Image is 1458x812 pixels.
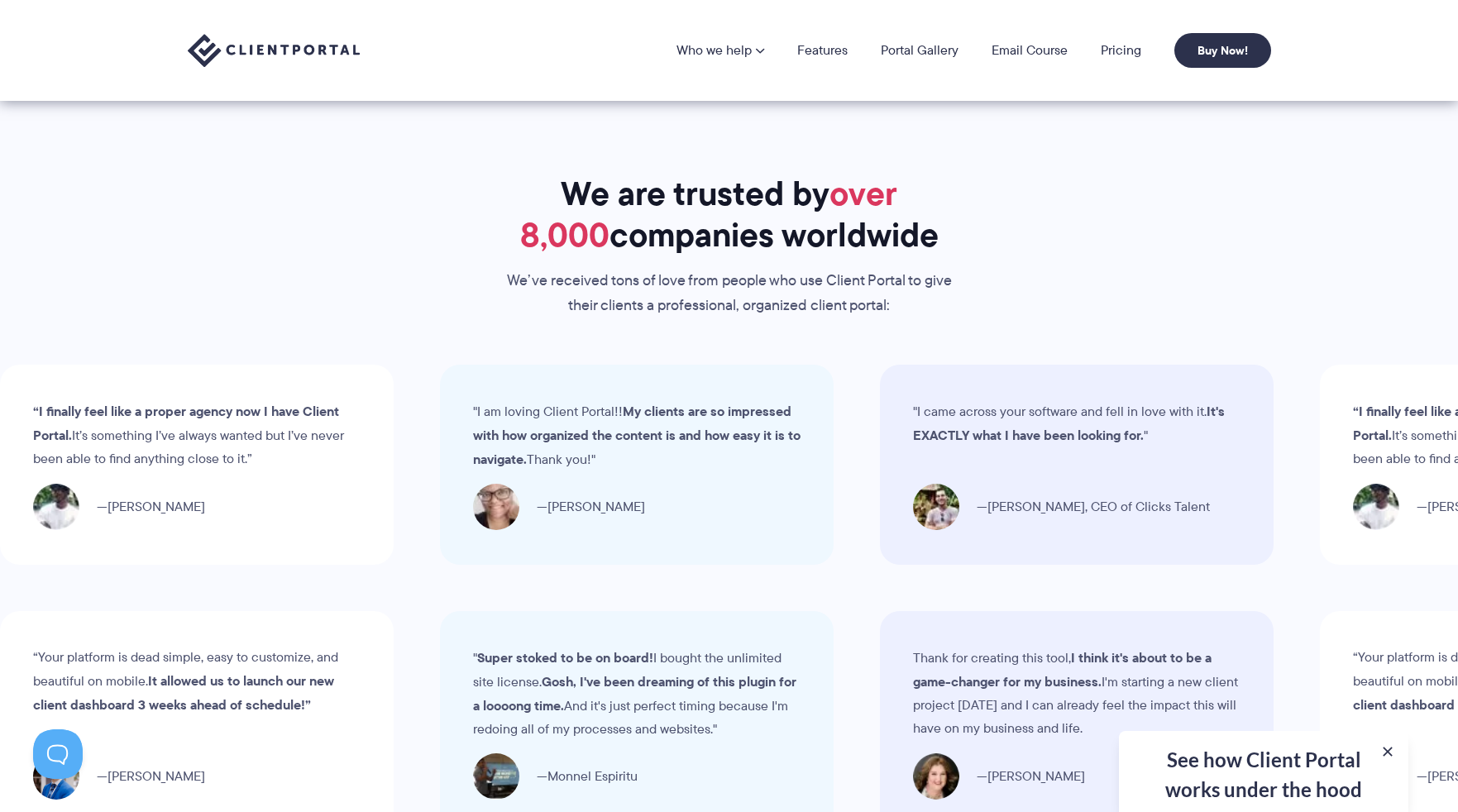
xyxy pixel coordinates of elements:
img: Monnel Espiritu [486,753,533,800]
blockquote: "I came across your software and fell in love with it. " [913,399,1240,447]
a: Email Course [992,44,1068,57]
blockquote: " I bought the unlimited site license. And it's just perfect timing because I'm redoing all of my... [486,646,814,741]
iframe: Toggle Customer Support [33,729,83,779]
a: Features [797,44,848,57]
a: Who we help [676,44,764,57]
a: Portal Gallery [881,44,958,57]
a: Pricing [1101,44,1141,57]
span: Monnel Espiritu [550,765,651,788]
strong: It allowed us to launch our new client dashboard 3 weeks ahead of schedule!” [46,671,347,714]
blockquote: "I am loving Client Portal!! Thank you!" [473,399,801,471]
p: We’ve received tons of love from people who use Client Portal to give their clients a professiona... [502,269,957,318]
span: [PERSON_NAME], CEO of Clicks Talent [977,495,1210,518]
strong: “I finally feel like a proper agency now I have Client Portal. [33,401,339,445]
blockquote: Thank for creating this tool, I'm starting a new client project [DATE] and I can already feel the... [926,646,1254,740]
img: AB Lieberman, CEO of Clicks Talent [913,484,959,530]
img: Anthony Wallace [33,484,79,530]
span: [PERSON_NAME] [110,765,218,788]
blockquote: “Your platform is dead simple, easy to customize, and beautiful on mobile. [46,646,374,717]
span: [PERSON_NAME] [537,495,645,518]
img: Tasha Hussey [473,484,519,530]
span: [PERSON_NAME] [97,495,205,518]
strong: Super stoked to be on board! [490,647,667,667]
span: [PERSON_NAME] [990,765,1098,788]
blockquote: It’s something I’ve always wanted but I’ve never been able to find anything close to it.” [33,399,361,470]
img: Loma Nelson [926,753,973,800]
img: Anthony Wallace [1353,484,1399,530]
strong: Gosh, I've been dreaming of this plugin for a loooong time. [486,671,810,715]
a: Buy Now! [1174,33,1271,68]
strong: My clients are so impressed with how organized the content is and how easy it is to navigate. [473,401,801,469]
